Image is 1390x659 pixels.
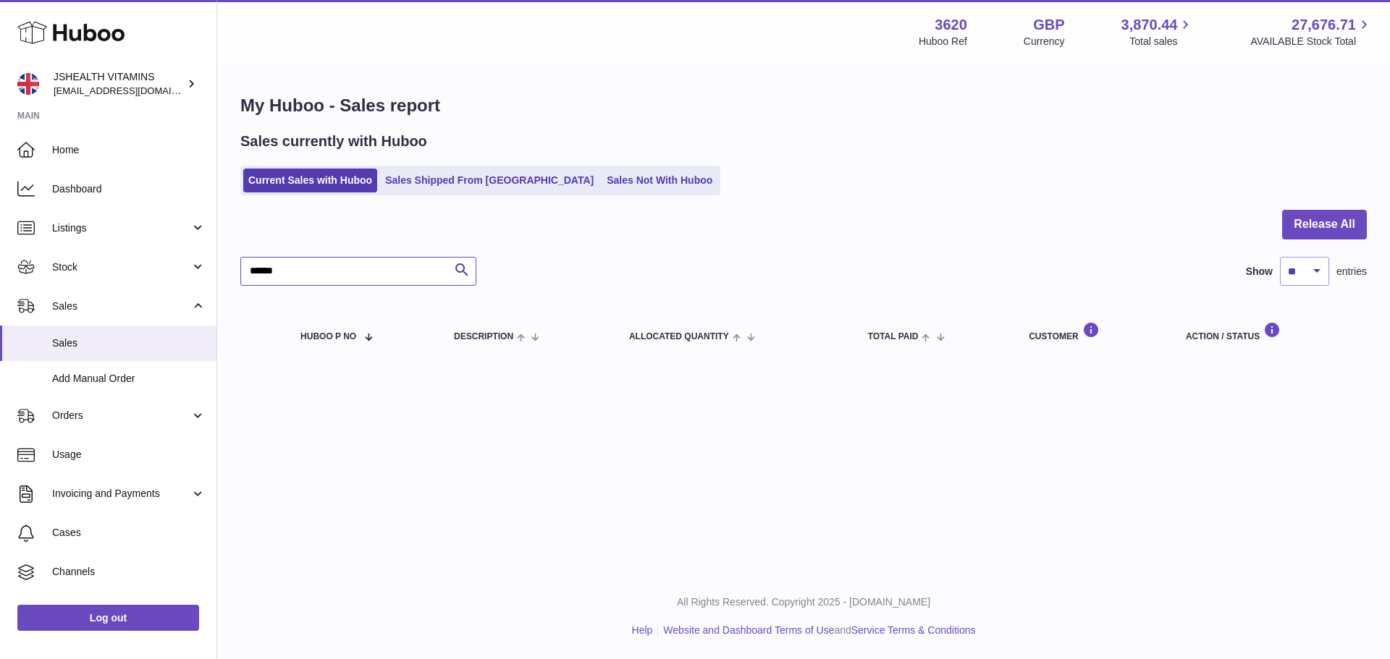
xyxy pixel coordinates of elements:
[1336,265,1367,279] span: entries
[54,70,184,98] div: JSHEALTH VITAMINS
[1250,35,1373,48] span: AVAILABLE Stock Total
[243,169,377,192] a: Current Sales with Huboo
[1033,15,1064,35] strong: GBP
[1121,15,1195,48] a: 3,870.44 Total sales
[52,372,206,386] span: Add Manual Order
[300,332,356,341] span: Huboo P no
[17,605,199,631] a: Log out
[632,624,653,636] a: Help
[919,35,967,48] div: Huboo Ref
[663,624,834,636] a: Website and Dashboard Terms of Use
[52,487,190,501] span: Invoicing and Payments
[1186,322,1352,341] div: Action / Status
[1250,15,1373,48] a: 27,676.71 AVAILABLE Stock Total
[602,169,717,192] a: Sales Not With Huboo
[240,94,1367,117] h1: My Huboo - Sales report
[658,624,975,637] li: and
[52,182,206,196] span: Dashboard
[1029,322,1157,341] div: Customer
[1024,35,1065,48] div: Currency
[629,332,729,341] span: ALLOCATED Quantity
[935,15,967,35] strong: 3620
[52,221,190,235] span: Listings
[1246,265,1273,279] label: Show
[52,143,206,157] span: Home
[380,169,599,192] a: Sales Shipped From [GEOGRAPHIC_DATA]
[52,260,190,274] span: Stock
[229,595,1378,609] p: All Rights Reserved. Copyright 2025 - [DOMAIN_NAME]
[54,85,213,96] span: [EMAIL_ADDRESS][DOMAIN_NAME]
[52,409,190,422] span: Orders
[240,132,427,151] h2: Sales currently with Huboo
[17,73,39,95] img: internalAdmin-3620@internal.huboo.com
[1292,15,1356,35] span: 27,676.71
[52,526,206,540] span: Cases
[52,565,206,579] span: Channels
[52,336,206,350] span: Sales
[52,448,206,462] span: Usage
[454,332,513,341] span: Description
[868,332,919,341] span: Total paid
[52,299,190,313] span: Sales
[1129,35,1194,48] span: Total sales
[1121,15,1178,35] span: 3,870.44
[851,624,976,636] a: Service Terms & Conditions
[1282,210,1367,239] button: Release All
